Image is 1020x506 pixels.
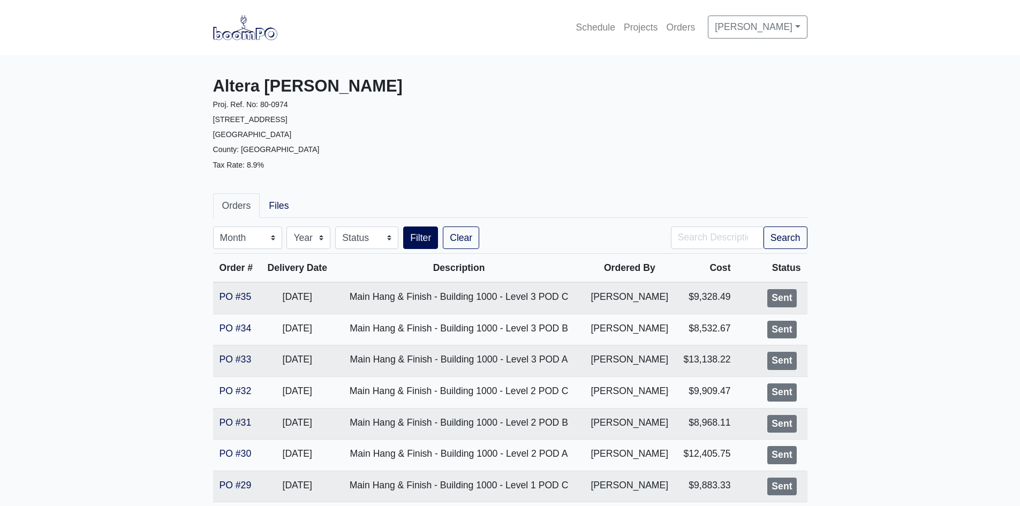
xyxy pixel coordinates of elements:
input: Search [671,226,764,249]
td: $13,138.22 [676,345,737,377]
td: [PERSON_NAME] [584,408,676,440]
td: [PERSON_NAME] [584,314,676,345]
td: [PERSON_NAME] [584,471,676,502]
td: [PERSON_NAME] [584,440,676,471]
td: Main Hang & Finish - Building 1000 - Level 1 POD C [334,471,583,502]
th: Cost [676,254,737,283]
a: PO #32 [220,386,252,396]
img: boomPO [213,15,277,40]
td: Main Hang & Finish - Building 1000 - Level 2 POD A [334,440,583,471]
td: [PERSON_NAME] [584,376,676,408]
a: PO #29 [220,480,252,490]
small: Tax Rate: 8.9% [213,161,264,169]
td: Main Hang & Finish - Building 1000 - Level 3 POD B [334,314,583,345]
a: Files [260,193,298,218]
td: [DATE] [260,440,334,471]
td: [DATE] [260,314,334,345]
div: Sent [767,415,796,433]
td: $8,968.11 [676,408,737,440]
td: $9,909.47 [676,376,737,408]
div: Sent [767,478,796,496]
th: Ordered By [584,254,676,283]
a: Projects [619,16,662,39]
div: Sent [767,352,796,370]
th: Description [334,254,583,283]
td: [DATE] [260,345,334,377]
td: $9,883.33 [676,471,737,502]
div: Sent [767,289,796,307]
a: PO #30 [220,448,252,459]
td: $12,405.75 [676,440,737,471]
a: PO #33 [220,354,252,365]
a: PO #31 [220,417,252,428]
td: Main Hang & Finish - Building 1000 - Level 3 POD A [334,345,583,377]
td: [PERSON_NAME] [584,282,676,314]
small: County: [GEOGRAPHIC_DATA] [213,145,320,154]
a: PO #35 [220,291,252,302]
th: Delivery Date [260,254,334,283]
div: Sent [767,383,796,402]
td: Main Hang & Finish - Building 1000 - Level 2 POD C [334,376,583,408]
td: [DATE] [260,376,334,408]
td: Main Hang & Finish - Building 1000 - Level 3 POD C [334,282,583,314]
th: Status [737,254,807,283]
a: PO #34 [220,323,252,334]
a: Orders [662,16,700,39]
div: Sent [767,446,796,464]
button: Search [764,226,807,249]
td: [DATE] [260,471,334,502]
td: [PERSON_NAME] [584,345,676,377]
td: [DATE] [260,282,334,314]
small: [GEOGRAPHIC_DATA] [213,130,292,139]
div: Sent [767,321,796,339]
th: Order # [213,254,260,283]
td: $8,532.67 [676,314,737,345]
small: [STREET_ADDRESS] [213,115,288,124]
td: [DATE] [260,408,334,440]
a: Clear [443,226,479,249]
td: Main Hang & Finish - Building 1000 - Level 2 POD B [334,408,583,440]
a: Schedule [572,16,619,39]
small: Proj. Ref. No: 80-0974 [213,100,288,109]
h3: Altera [PERSON_NAME] [213,77,502,96]
td: $9,328.49 [676,282,737,314]
a: [PERSON_NAME] [708,16,807,38]
button: Filter [403,226,438,249]
a: Orders [213,193,260,218]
